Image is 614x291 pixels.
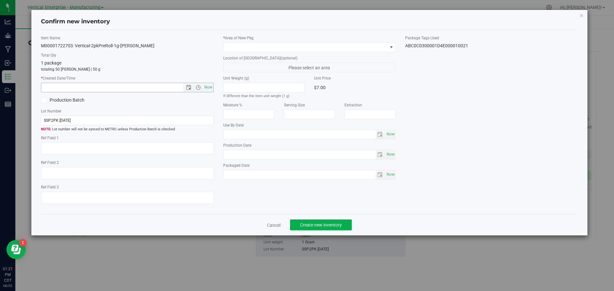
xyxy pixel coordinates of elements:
[385,130,396,139] span: Set Current date
[385,130,395,139] span: select
[223,55,396,61] label: Location of [GEOGRAPHIC_DATA]
[300,222,342,227] span: Create new inventory
[314,83,396,92] div: $7.00
[41,184,214,190] label: Ref Field 3
[280,56,297,60] span: (optional)
[41,52,214,58] label: Total Qty
[223,163,396,168] label: Packaged Date
[376,130,385,139] span: select
[41,135,214,141] label: Ref Field 1
[385,170,395,179] span: select
[290,219,352,230] button: Create new inventory
[385,170,396,179] span: Set Current date
[19,239,27,247] iframe: Resource center unread badge
[203,83,214,92] span: Set Current date
[267,222,280,228] a: Cancel
[41,160,214,165] label: Ref Field 2
[344,102,396,108] label: Extraction
[385,150,396,159] span: Set Current date
[41,60,61,65] span: 1 package
[405,35,578,41] label: Package Tags Used
[385,150,395,159] span: select
[41,75,214,81] label: Created Date/Time
[223,75,305,81] label: Unit Weight (g)
[41,18,110,26] h4: Confirm new inventory
[41,66,214,72] p: totaling 50 [PERSON_NAME] | 50 g
[193,85,203,90] span: Open the time view
[223,94,289,98] small: If different than the item unit weight (1 g)
[223,122,396,128] label: Use By Date
[223,63,396,72] span: Please select an area
[223,35,396,41] label: Area of New Pkg
[284,102,335,108] label: Serving Size
[405,42,578,49] div: ABC0C0300001D4E000010021
[376,150,385,159] span: select
[6,240,26,259] iframe: Resource center
[314,75,396,81] label: Unit Price
[376,170,385,179] span: select
[41,108,214,114] label: Lot Number
[41,97,122,103] label: Production Batch
[41,35,214,41] label: Item Name
[41,127,214,132] span: Lot number will not be synced to METRC unless Production Batch is checked
[223,102,274,108] label: Moisture %
[41,42,214,49] div: M00001722703: Vertical-2pkPreRoll-1g-[PERSON_NAME]
[223,142,396,148] label: Production Date
[183,85,194,90] span: Open the date view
